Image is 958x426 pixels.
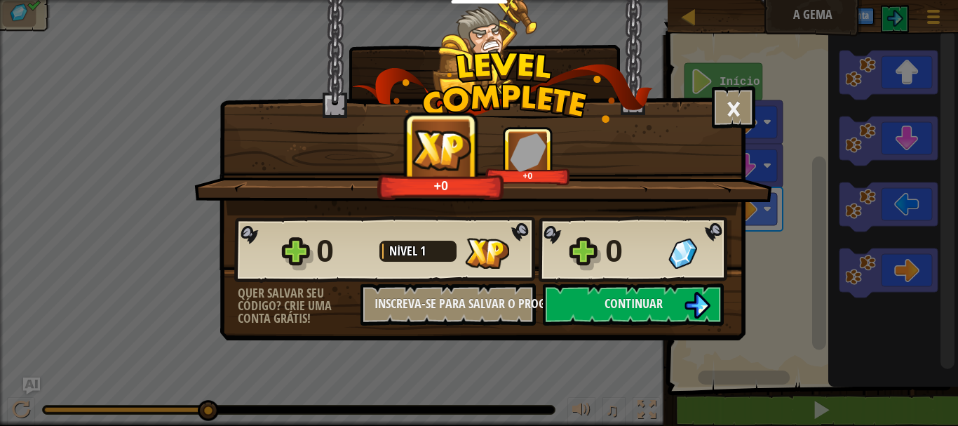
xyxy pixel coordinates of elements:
span: 1 [420,242,426,260]
span: Nível [389,242,420,260]
img: XP Ganho [465,238,509,269]
img: Gemas Ganhas [510,133,546,171]
div: +0 [382,178,501,194]
img: level_complete.png [352,52,653,123]
button: × [712,86,755,128]
div: 0 [316,229,371,274]
div: 0 [605,229,660,274]
span: Continuar [605,295,663,312]
div: Quer salvar seu código? Crie uma conta grátis! [238,287,360,325]
img: XP Ganho [410,128,473,171]
button: Continuar [543,284,724,326]
div: +0 [488,171,567,181]
img: Gemas Ganhas [668,238,697,269]
button: Inscreva-se para salvar o progresso [360,284,536,326]
img: Continuar [684,292,710,319]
